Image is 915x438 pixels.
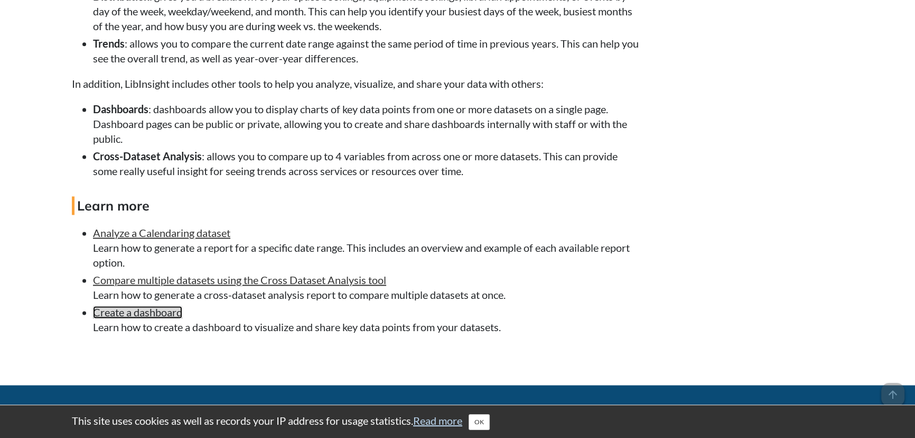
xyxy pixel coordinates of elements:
li: : allows you to compare the current date range against the same period of time in previous years.... [93,36,642,66]
a: Analyze a Calendaring dataset [93,226,230,239]
a: arrow_upward [881,384,904,397]
p: In addition, LibInsight includes other tools to help you analyze, visualize, and share your data ... [72,76,642,91]
a: Create a dashboard [93,306,182,318]
span: arrow_upward [881,383,904,406]
strong: Cross-Dataset Analysis [93,150,202,162]
li: : dashboards allow you to display charts of key data points from one or more datasets on a single... [93,102,642,146]
h4: Learn more [72,196,642,215]
a: Read more [413,414,462,427]
strong: Trends [93,37,125,50]
li: Learn how to generate a cross-dataset analysis report to compare multiple datasets at once. [93,272,642,302]
button: Close [469,414,490,430]
a: Compare multiple datasets using the Cross Dataset Analysis tool [93,273,386,286]
div: This site uses cookies as well as records your IP address for usage statistics. [61,413,854,430]
li: Learn how to generate a report for a specific date range. This includes an overview and example o... [93,225,642,270]
strong: Dashboards [93,103,148,115]
li: Learn how to create a dashboard to visualize and share key data points from your datasets. [93,305,642,334]
li: : allows you to compare up to 4 variables from across one or more datasets. This can provide some... [93,149,642,178]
